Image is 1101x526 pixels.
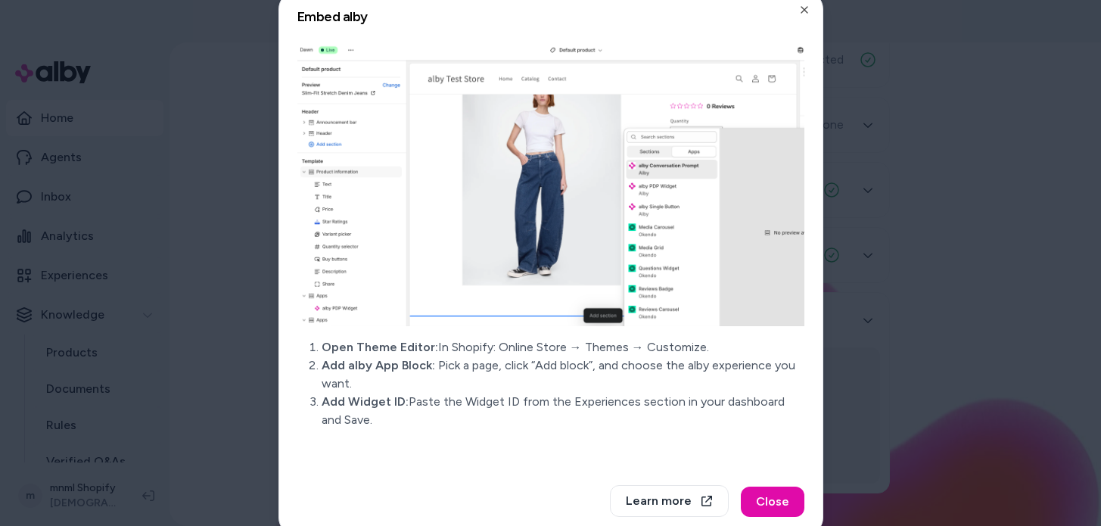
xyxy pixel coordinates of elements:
[322,394,409,409] span: Add Widget ID:
[322,340,438,354] span: Open Theme Editor:
[610,485,729,517] button: Learn more
[322,393,804,429] li: Paste the Widget ID from the Experiences section in your dashboard and Save.
[297,10,804,23] h2: Embed alby
[322,358,435,372] span: Add alby App Block:
[322,338,804,356] li: In Shopify: Online Store → Themes → Customize.
[741,487,804,517] button: Close
[297,42,804,327] img: Shopify Onboarding
[322,356,804,393] li: Pick a page, click “Add block”, and choose the alby experience you want.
